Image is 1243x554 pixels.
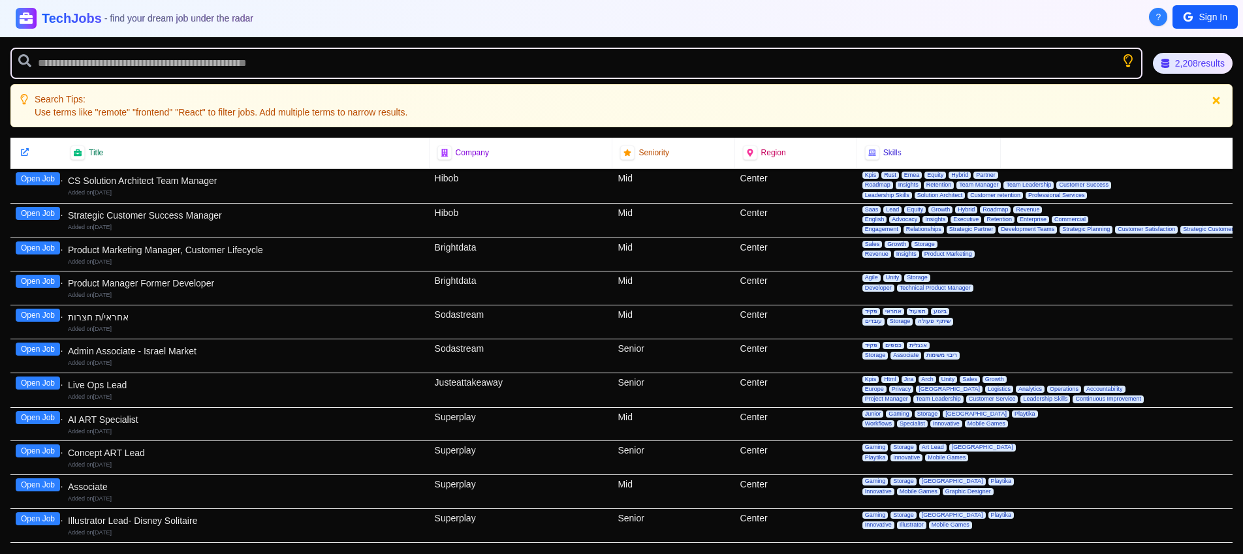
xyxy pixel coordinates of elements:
span: Associate [890,352,921,359]
span: Privacy [889,386,914,393]
span: Playtika [988,512,1015,519]
div: Center [735,339,857,373]
div: Center [735,509,857,542]
span: Kpis [862,172,879,179]
span: Kpis [862,376,879,383]
span: Partner [973,172,998,179]
span: English [862,216,887,223]
button: Open Job [16,512,60,525]
span: Skills [883,147,902,158]
div: Mid [612,204,734,238]
div: Added on [DATE] [68,189,424,197]
div: Added on [DATE] [68,529,424,537]
span: Growth [885,241,909,248]
span: Gaming [862,444,889,451]
span: Innovative [890,454,922,461]
span: Mobile Games [925,454,968,461]
div: Mid [612,475,734,508]
div: Mid [612,238,734,271]
span: Professional Services [1026,192,1088,199]
span: Customer Service [966,395,1018,403]
div: Sodastream [430,339,613,373]
div: Superplay [430,475,613,508]
div: Hibob [430,204,613,238]
button: Show search tips [1122,54,1135,67]
div: Senior [612,373,734,407]
span: Team Leadership [913,395,964,403]
span: Illustrator [897,521,926,529]
span: Commercial [1052,216,1088,223]
button: Open Job [16,444,60,457]
span: Customer Satisfaction [1115,226,1178,233]
span: Strategic Partner [947,226,996,233]
span: Enterprise [1017,216,1049,223]
div: Center [735,441,857,474]
span: Innovative [930,420,962,427]
button: Open Job [16,172,60,185]
h1: TechJobs [42,9,253,27]
span: Insights [894,251,919,258]
span: Agile [862,274,881,281]
span: Europe [862,386,887,393]
div: 2,208 results [1153,53,1233,74]
span: Revenue [1013,206,1042,213]
span: Region [761,147,786,158]
div: Strategic Customer Success Manager [68,209,424,222]
span: Innovative [862,521,894,529]
span: Storage [890,512,917,519]
div: Hibob [430,169,613,203]
span: Hybrid [955,206,977,213]
span: Project Manager [862,395,911,403]
span: Storage [887,318,913,325]
div: Center [735,271,857,305]
div: Associate [68,480,424,493]
span: Specialist [897,420,928,427]
span: Roadmap [862,181,893,189]
span: Arch [919,376,936,383]
div: Mid [612,305,734,339]
div: Superplay [430,408,613,441]
span: Solution Architect [915,192,966,199]
button: Open Job [16,207,60,220]
div: Added on [DATE] [68,258,424,266]
span: Storage [915,410,941,418]
p: Use terms like "remote" "frontend" "React" to filter jobs. Add multiple terms to narrow results. [35,106,407,119]
div: Live Ops Lead [68,378,424,392]
span: Mobile Games [965,420,1008,427]
button: Sign In [1172,5,1238,29]
div: אחראי/ת חצרות [68,311,424,324]
span: Storage [904,274,930,281]
button: Open Job [16,377,60,390]
div: Center [735,169,857,203]
button: Open Job [16,343,60,356]
span: Seniority [638,147,669,158]
span: Emea [902,172,922,179]
span: Relationships [904,226,944,233]
span: Retention [984,216,1015,223]
span: [GEOGRAPHIC_DATA] [943,410,1009,418]
div: Added on [DATE] [68,427,424,436]
span: Retention [924,181,954,189]
span: Playtika [862,454,889,461]
span: Storage [890,478,917,485]
div: Superplay [430,441,613,474]
div: Justeattakeaway [430,373,613,407]
button: Open Job [16,241,60,254]
span: Jira [902,376,917,383]
div: Mid [612,169,734,203]
span: Graphic Designer [943,488,994,495]
span: Leadership Skills [1020,395,1070,403]
span: שיתוף פעולה [915,318,953,325]
span: Hybrid [949,172,971,179]
div: Superplay [430,509,613,542]
span: כספים [883,342,904,349]
span: Customer retention [968,192,1023,199]
span: Innovative [862,488,894,495]
div: Product Manager Former Developer [68,277,424,290]
div: Added on [DATE] [68,359,424,367]
div: Center [735,408,857,441]
button: Open Job [16,478,60,491]
span: Rust [881,172,899,179]
div: CS Solution Architect Team Manager [68,174,424,187]
div: Center [735,238,857,271]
